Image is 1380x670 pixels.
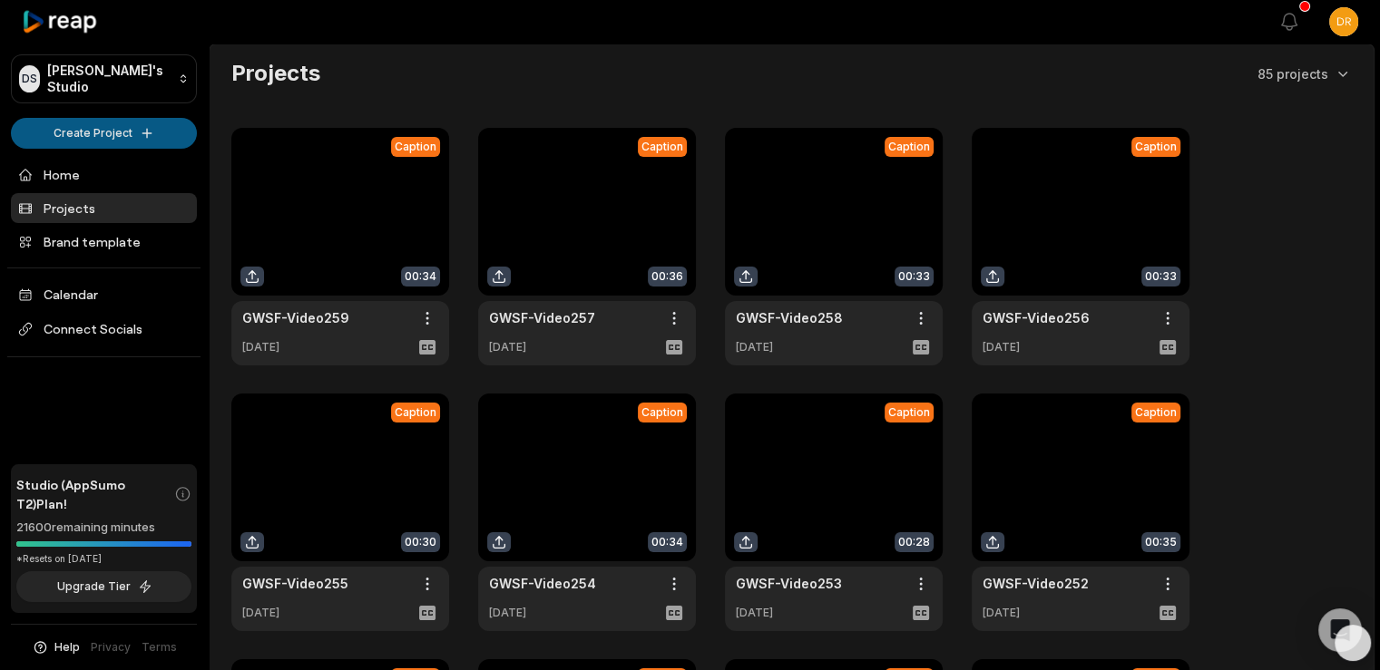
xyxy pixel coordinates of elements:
[983,308,1090,327] a: GWSF-Video256
[32,639,80,655] button: Help
[242,574,348,593] a: GWSF-Video255
[736,574,842,593] a: GWSF-Video253
[16,571,191,602] button: Upgrade Tier
[11,118,197,149] button: Create Project
[736,308,843,327] a: GWSF-Video258
[19,65,40,92] div: DS
[47,63,171,95] p: [PERSON_NAME]'s Studio
[489,574,596,593] a: GWSF-Video254
[16,519,191,537] div: 21600 remaining minutes
[91,639,131,655] a: Privacy
[54,639,80,655] span: Help
[142,639,177,655] a: Terms
[16,475,174,513] span: Studio (AppSumo T2) Plan!
[242,308,349,327] a: GWSF-Video259
[11,160,197,189] a: Home
[231,59,320,88] h2: Projects
[11,227,197,257] a: Brand template
[1258,64,1352,83] button: 85 projects
[11,313,197,345] span: Connect Socials
[11,279,197,309] a: Calendar
[489,308,595,327] a: GWSF-Video257
[1318,608,1362,652] div: Open Intercom Messenger
[983,574,1089,593] a: GWSF-Video252
[11,193,197,223] a: Projects
[16,552,191,566] div: *Resets on [DATE]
